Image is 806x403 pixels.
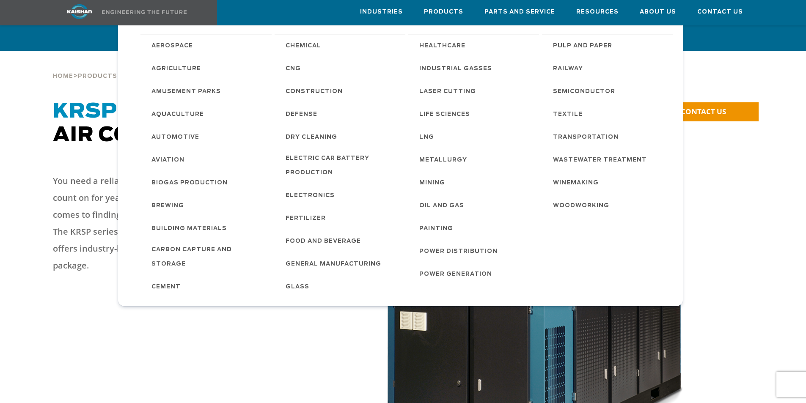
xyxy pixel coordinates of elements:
span: Painting [419,222,453,236]
span: Life Sciences [419,107,470,122]
span: Winemaking [553,176,599,190]
span: Semiconductor [553,85,615,99]
a: Products [78,72,117,80]
a: Food and Beverage [277,229,406,252]
span: Products [424,7,463,17]
span: Woodworking [553,199,609,213]
a: CNG [277,57,406,80]
span: Railway [553,62,583,76]
span: Laser Cutting [419,85,476,99]
span: CONTACT US [681,107,726,116]
span: Biogas Production [151,176,228,190]
a: Electronics [277,184,406,206]
a: Aquaculture [143,102,272,125]
a: Winemaking [545,171,673,194]
span: Automotive [151,130,199,145]
a: Power Distribution [411,239,539,262]
a: Automotive [143,125,272,148]
a: Fertilizer [277,206,406,229]
a: General Manufacturing [277,252,406,275]
span: Cement [151,280,181,294]
a: Resources [576,0,619,23]
span: Agriculture [151,62,201,76]
span: Brewing [151,199,184,213]
a: CONTACT US [654,102,759,121]
span: CNG [286,62,301,76]
span: Aquaculture [151,107,204,122]
a: LNG [411,125,539,148]
a: Cement [143,275,272,298]
span: Construction [286,85,343,99]
span: Aviation [151,153,184,167]
span: Building Materials [151,222,227,236]
a: Semiconductor [545,80,673,102]
span: Textile [553,107,583,122]
span: Healthcare [419,39,465,53]
span: Power Generation [419,267,492,282]
a: Aerospace [143,34,272,57]
span: Products [78,74,117,79]
div: > > [52,51,243,83]
a: Mining [411,171,539,194]
span: Oil and Gas [419,199,464,213]
a: Glass [277,275,406,298]
a: Brewing [143,194,272,217]
a: Woodworking [545,194,673,217]
span: Parts and Service [484,7,555,17]
span: Power Distribution [419,244,498,259]
span: Food and Beverage [286,234,361,249]
a: Electric Car Battery Production [277,148,406,184]
a: Dry Cleaning [277,125,406,148]
span: Air Compressors [53,101,281,145]
a: Biogas Production [143,171,272,194]
span: Industries [360,7,403,17]
span: Metallurgy [419,153,467,167]
a: Pulp and Paper [545,34,673,57]
span: Electric Car Battery Production [286,151,397,180]
a: Railway [545,57,673,80]
p: You need a reliable source of compressed air that you can count on for years to come. Failure is ... [53,173,298,274]
a: Agriculture [143,57,272,80]
span: Amusement Parks [151,85,221,99]
a: Textile [545,102,673,125]
a: Defense [277,102,406,125]
span: Contact Us [697,7,743,17]
span: Aerospace [151,39,193,53]
a: Construction [277,80,406,102]
a: Amusement Parks [143,80,272,102]
a: Products [424,0,463,23]
span: Resources [576,7,619,17]
a: Wastewater Treatment [545,148,673,171]
span: Dry Cleaning [286,130,337,145]
a: Painting [411,217,539,239]
a: Carbon Capture and Storage [143,239,272,275]
span: About Us [640,7,676,17]
span: Defense [286,107,317,122]
span: Glass [286,280,309,294]
span: Home [52,74,73,79]
a: Power Generation [411,262,539,285]
a: Parts and Service [484,0,555,23]
span: General Manufacturing [286,257,381,271]
a: About Us [640,0,676,23]
a: Life Sciences [411,102,539,125]
span: Transportation [553,130,619,145]
span: Wastewater Treatment [553,153,647,167]
a: Laser Cutting [411,80,539,102]
span: Mining [419,176,445,190]
img: Engineering the future [102,10,187,14]
a: Metallurgy [411,148,539,171]
span: Electronics [286,189,335,203]
span: Pulp and Paper [553,39,612,53]
span: LNG [419,130,434,145]
a: Home [52,72,73,80]
span: Fertilizer [286,211,326,226]
a: Building Materials [143,217,272,239]
img: kaishan logo [48,4,111,19]
a: Aviation [143,148,272,171]
span: Industrial Gasses [419,62,492,76]
a: Healthcare [411,34,539,57]
a: Industrial Gasses [411,57,539,80]
span: Chemical [286,39,321,53]
a: Contact Us [697,0,743,23]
